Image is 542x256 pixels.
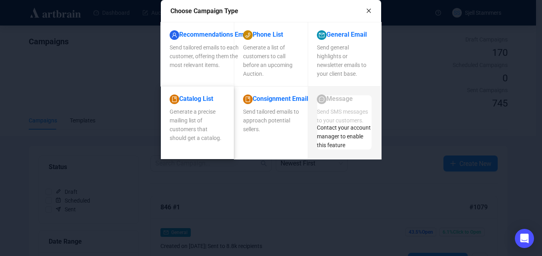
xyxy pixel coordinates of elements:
span: Generate a list of customers to call before an upcoming Auction. [243,44,293,77]
a: Catalog List [179,95,213,102]
span: mail [319,32,324,38]
span: book [172,96,177,102]
div: Contact your account manager to enable this feature [317,123,372,150]
a: Consignment Email [253,95,308,102]
span: Send tailored emails to approach potential sellers. [243,108,299,132]
span: phone [245,32,251,38]
span: user [172,32,177,38]
a: Message [326,95,353,102]
span: Send general highlights or newsletter emails to your client base. [317,44,366,77]
span: message [319,96,324,102]
a: Recommendations Email [179,31,251,38]
a: Phone List [253,31,283,38]
div: Choose Campaign Type [170,6,366,16]
span: close [366,8,372,14]
span: Send SMS messages to your customers. [317,108,368,124]
a: General Email [326,31,367,38]
span: Send tailored emails to each customer, offering them the most relevant items. [170,44,239,68]
div: Open Intercom Messenger [515,229,534,248]
span: Generate a precise mailing list of customers that should get a catalog. [170,108,222,141]
span: book [245,96,251,102]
